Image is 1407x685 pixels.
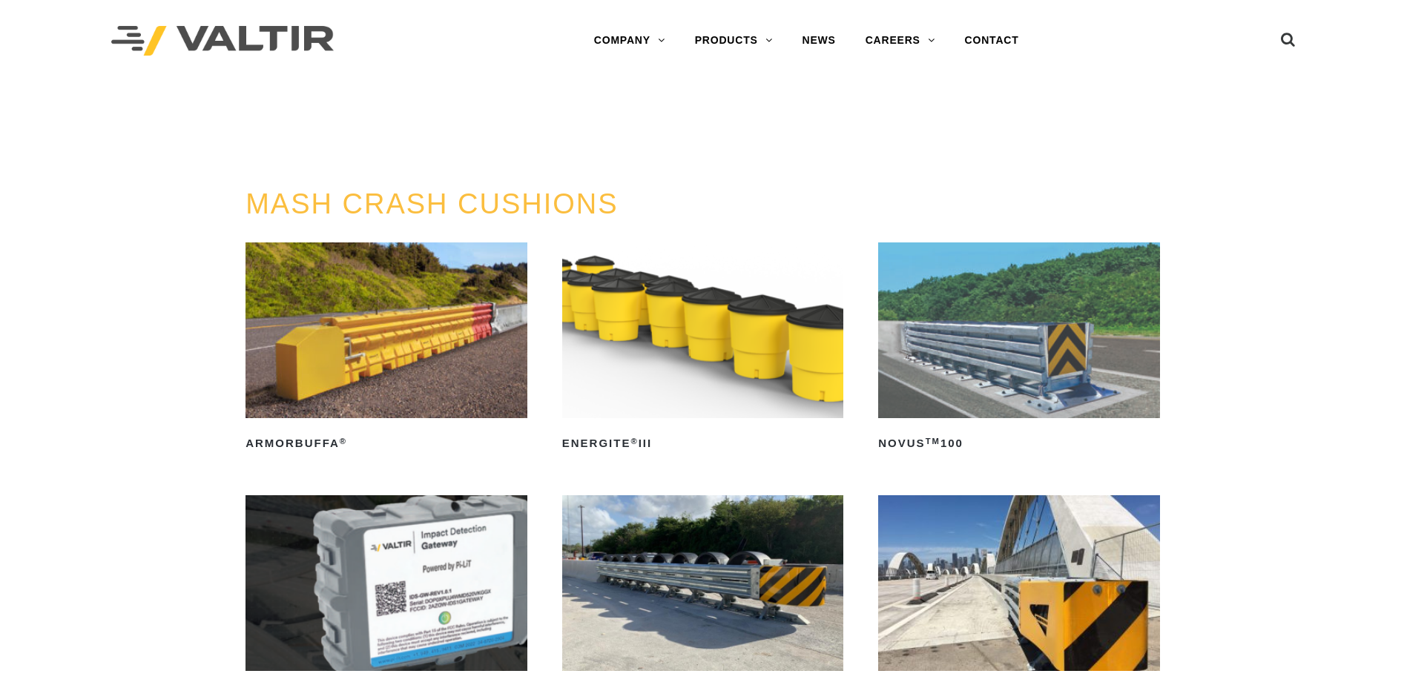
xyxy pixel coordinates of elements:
sup: ® [340,437,347,446]
img: Valtir [111,26,334,56]
a: NOVUSTM100 [878,242,1160,455]
sup: ® [630,437,638,446]
a: MASH CRASH CUSHIONS [246,188,619,219]
a: CAREERS [851,26,950,56]
h2: ENERGITE III [562,431,844,455]
a: NEWS [788,26,851,56]
h2: ArmorBuffa [246,431,527,455]
a: CONTACT [950,26,1034,56]
a: COMPANY [579,26,680,56]
a: ArmorBuffa® [246,242,527,455]
sup: TM [926,437,940,446]
h2: NOVUS 100 [878,431,1160,455]
a: ENERGITE®III [562,242,844,455]
a: PRODUCTS [680,26,788,56]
